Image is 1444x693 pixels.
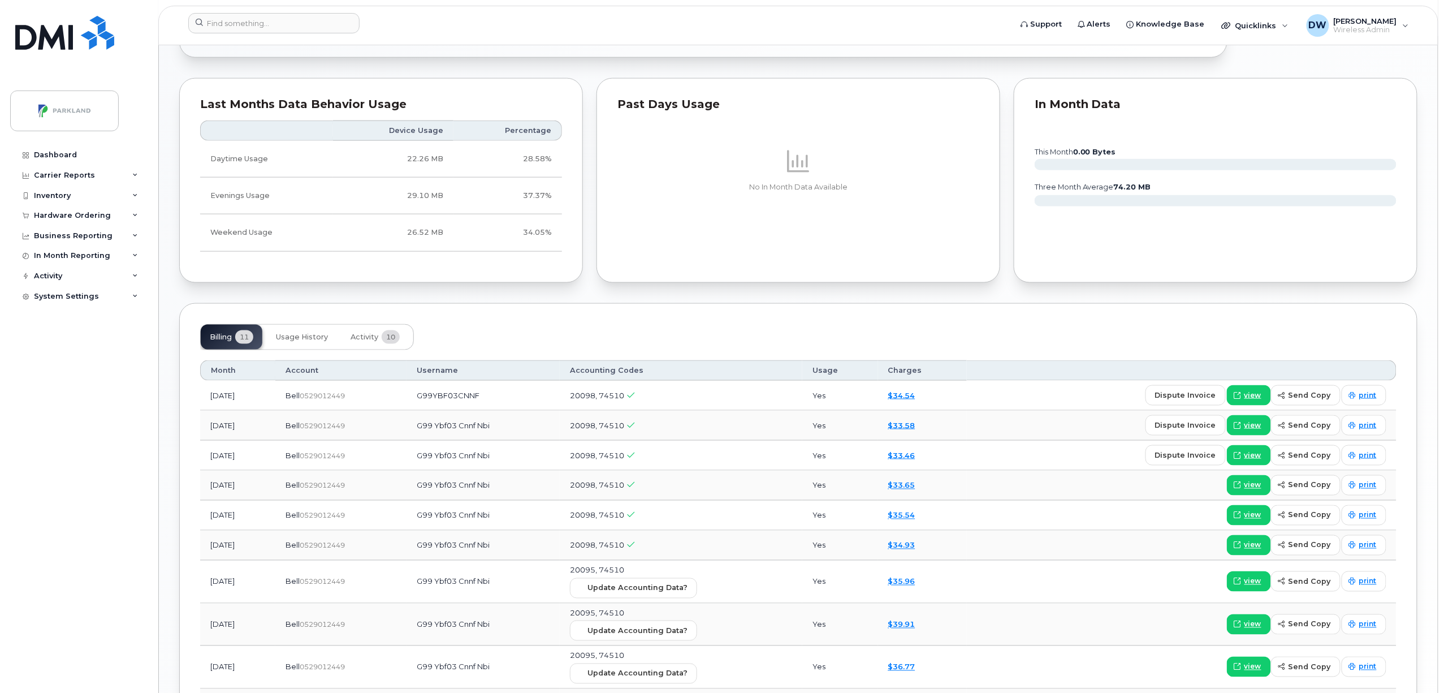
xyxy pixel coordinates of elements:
[1119,13,1213,36] a: Knowledge Base
[1289,510,1331,520] span: send copy
[300,663,345,672] span: 0529012449
[1342,657,1386,677] a: print
[1227,614,1271,635] a: view
[570,664,697,684] button: Update Accounting Data?
[1359,420,1377,431] span: print
[570,391,624,400] span: 20098, 74510
[1289,619,1331,630] span: send copy
[1271,445,1341,466] button: send copy
[200,471,275,501] td: [DATE]
[570,481,624,490] span: 20098, 74510
[1235,21,1277,30] span: Quicklinks
[888,481,915,490] a: $33.65
[200,360,275,381] th: Month
[407,561,560,604] td: G99 Ybf03 Cnnf Nbi
[188,13,360,33] input: Find something...
[1342,535,1386,556] a: print
[587,626,688,636] span: Update Accounting Data?
[407,381,560,411] td: G99YBF03CNNF
[1342,445,1386,466] a: print
[286,451,300,460] span: Bell
[1342,415,1386,436] a: print
[300,578,345,586] span: 0529012449
[1227,505,1271,526] a: view
[200,501,275,531] td: [DATE]
[407,501,560,531] td: G99 Ybf03 Cnnf Nbi
[1145,385,1226,406] button: dispute invoice
[617,182,979,192] p: No In Month Data Available
[200,214,562,251] tr: Friday from 6:00pm to Monday 8:00am
[802,531,877,561] td: Yes
[1155,420,1216,431] span: dispute invoice
[1359,450,1377,460] span: print
[570,621,697,641] button: Update Accounting Data?
[1070,13,1119,36] a: Alerts
[407,604,560,647] td: G99 Ybf03 Cnnf Nbi
[382,330,400,344] span: 10
[200,531,275,561] td: [DATE]
[407,531,560,561] td: G99 Ybf03 Cnnf Nbi
[407,411,560,441] td: G99 Ybf03 Cnnf Nbi
[407,360,560,381] th: Username
[570,421,624,430] span: 20098, 74510
[1359,480,1377,490] span: print
[1244,576,1261,587] span: view
[1271,571,1341,592] button: send copy
[1155,390,1216,401] span: dispute invoice
[1342,385,1386,406] a: print
[1334,16,1397,25] span: [PERSON_NAME]
[1214,14,1296,37] div: Quicklinks
[570,609,624,618] span: 20095, 74510
[802,646,877,689] td: Yes
[200,381,275,411] td: [DATE]
[333,141,453,178] td: 22.26 MB
[1227,385,1271,406] a: view
[275,360,407,381] th: Account
[878,360,967,381] th: Charges
[587,668,688,679] span: Update Accounting Data?
[453,178,562,214] td: 37.37%
[1136,19,1205,30] span: Knowledge Base
[802,471,877,501] td: Yes
[1087,19,1111,30] span: Alerts
[333,178,453,214] td: 29.10 MB
[1227,535,1271,556] a: view
[560,360,802,381] th: Accounting Codes
[1145,445,1226,466] button: dispute invoice
[300,541,345,550] span: 0529012449
[1271,475,1341,496] button: send copy
[1309,19,1327,32] span: DW
[888,577,915,586] a: $35.96
[200,646,275,689] td: [DATE]
[1244,540,1261,550] span: view
[888,451,915,460] a: $33.46
[407,646,560,689] td: G99 Ybf03 Cnnf Nbi
[300,421,345,430] span: 0529012449
[570,451,624,460] span: 20098, 74510
[1289,390,1331,401] span: send copy
[1244,510,1261,520] span: view
[1244,480,1261,490] span: view
[1359,662,1377,672] span: print
[1227,415,1271,436] a: view
[453,214,562,251] td: 34.05%
[802,604,877,647] td: Yes
[1114,183,1151,191] tspan: 74.20 MB
[200,411,275,441] td: [DATE]
[1271,657,1341,677] button: send copy
[1244,420,1261,431] span: view
[1271,535,1341,556] button: send copy
[1227,571,1271,592] a: view
[286,541,300,550] span: Bell
[333,120,453,141] th: Device Usage
[802,411,877,441] td: Yes
[888,391,915,400] a: $34.54
[300,511,345,520] span: 0529012449
[587,583,688,593] span: Update Accounting Data?
[1342,571,1386,592] a: print
[1289,450,1331,460] span: send copy
[200,561,275,604] td: [DATE]
[1359,540,1377,550] span: print
[1359,576,1377,587] span: print
[1227,657,1271,677] a: view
